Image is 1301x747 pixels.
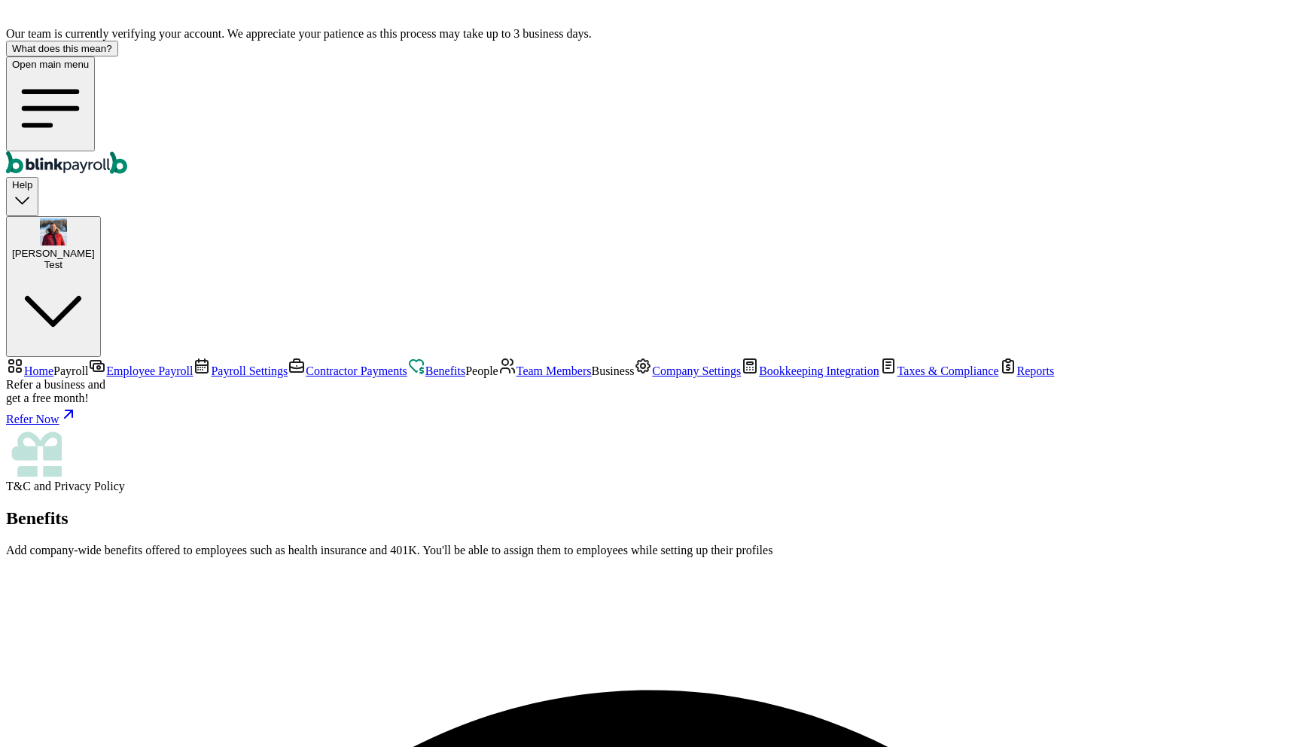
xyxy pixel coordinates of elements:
[6,357,1295,493] nav: Sidebar
[88,364,193,377] a: Employee Payroll
[6,480,31,492] span: T&C
[1043,584,1301,747] iframe: Chat Widget
[12,259,95,270] div: Test
[6,544,1295,557] p: Add company-wide benefits offered to employees such as health insurance and 401K. You'll be able ...
[652,364,741,377] span: Company Settings
[591,364,634,377] span: Business
[465,364,498,377] span: People
[498,364,592,377] a: Team Members
[6,364,53,377] a: Home
[54,480,125,492] span: Privacy Policy
[24,364,53,377] span: Home
[306,364,407,377] span: Contractor Payments
[999,364,1055,377] a: Reports
[288,364,407,377] a: Contractor Payments
[6,216,101,358] button: [PERSON_NAME]Test
[6,56,95,151] button: Open main menu
[12,248,95,259] span: [PERSON_NAME]
[106,364,193,377] span: Employee Payroll
[6,480,125,492] span: and
[6,508,1295,529] h2: Benefits
[425,364,465,377] span: Benefits
[6,27,1295,41] div: Our team is currently verifying your account. We appreciate your patience as this process may tak...
[759,364,879,377] span: Bookkeeping Integration
[634,364,741,377] a: Company Settings
[6,177,38,215] button: Help
[741,364,879,377] a: Bookkeeping Integration
[879,364,999,377] a: Taxes & Compliance
[12,179,32,191] span: Help
[12,43,112,54] div: What does this mean?
[193,364,288,377] a: Payroll Settings
[897,364,999,377] span: Taxes & Compliance
[516,364,592,377] span: Team Members
[1017,364,1055,377] span: Reports
[53,364,88,377] span: Payroll
[407,364,465,377] a: Benefits
[12,59,89,70] span: Open main menu
[6,41,118,56] button: What does this mean?
[6,378,1295,405] div: Refer a business and get a free month!
[6,56,1295,177] nav: Global
[211,364,288,377] span: Payroll Settings
[6,405,1295,426] a: Refer Now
